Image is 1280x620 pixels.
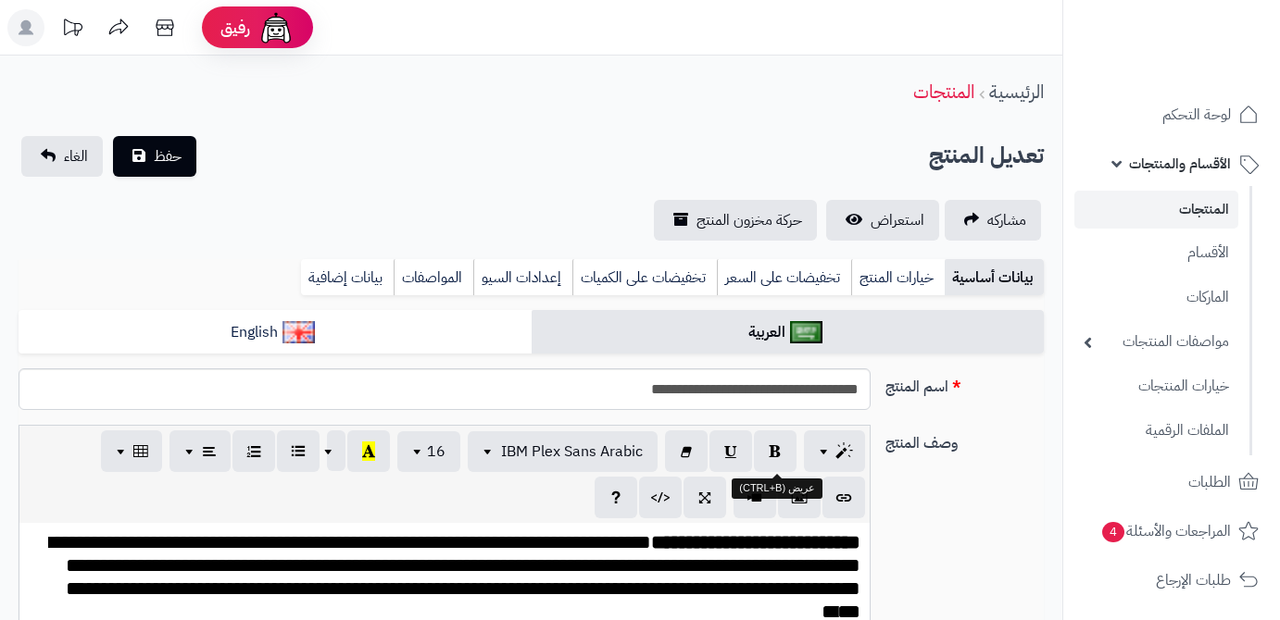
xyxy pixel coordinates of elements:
a: استعراض [826,200,939,241]
span: رفيق [220,17,250,39]
span: IBM Plex Sans Arabic [501,440,643,463]
img: English [282,321,315,343]
span: الغاء [64,145,88,167]
span: 4 [1102,522,1124,542]
a: طلبات الإرجاع [1074,558,1269,602]
a: الرئيسية [989,78,1044,105]
a: تحديثات المنصة [49,9,95,51]
a: تخفيضات على السعر [717,259,851,296]
a: بيانات إضافية [301,259,394,296]
a: الماركات [1074,278,1238,317]
button: IBM Plex Sans Arabic [468,431,658,472]
span: حركة مخزون المنتج [696,209,802,231]
img: ai-face.png [257,9,295,46]
a: خيارات المنتج [851,259,945,296]
a: المنتجات [1074,191,1238,229]
a: المواصفات [394,259,473,296]
button: حفظ [113,136,196,177]
a: الملفات الرقمية [1074,411,1238,451]
span: لوحة التحكم [1162,102,1231,128]
div: عريض (CTRL+B) [732,478,822,499]
a: الغاء [21,136,103,177]
label: اسم المنتج [878,368,1051,398]
a: خيارات المنتجات [1074,366,1238,406]
h2: تعديل المنتج [929,137,1044,175]
label: وصف المنتج [878,425,1051,454]
span: استعراض [871,209,924,231]
a: المراجعات والأسئلة4 [1074,509,1269,553]
button: 16 [397,431,460,472]
span: 16 [427,440,445,463]
a: إعدادات السيو [473,259,572,296]
a: English [19,310,532,355]
a: حركة مخزون المنتج [654,200,817,241]
a: بيانات أساسية [945,259,1044,296]
span: حفظ [154,145,182,167]
a: العربية [532,310,1045,355]
span: مشاركه [987,209,1026,231]
a: تخفيضات على الكميات [572,259,717,296]
span: الطلبات [1188,469,1231,495]
span: طلبات الإرجاع [1156,567,1231,593]
a: مشاركه [945,200,1041,241]
a: الأقسام [1074,233,1238,273]
img: العربية [790,321,822,343]
a: مواصفات المنتجات [1074,322,1238,362]
a: لوحة التحكم [1074,93,1269,137]
a: الطلبات [1074,460,1269,504]
a: المنتجات [913,78,974,105]
span: الأقسام والمنتجات [1129,151,1231,177]
span: المراجعات والأسئلة [1100,518,1231,544]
